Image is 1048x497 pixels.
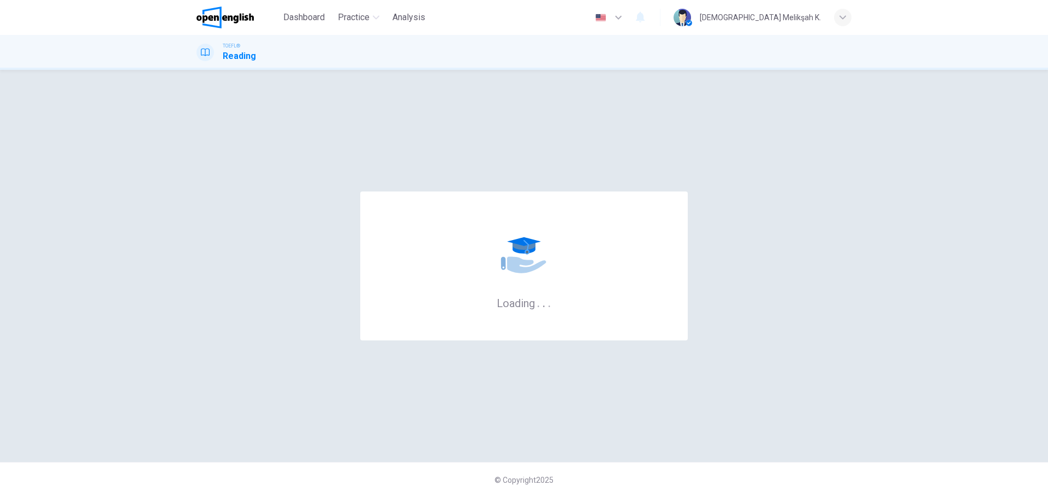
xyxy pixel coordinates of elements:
img: Profile picture [674,9,691,26]
h6: . [542,293,546,311]
a: OpenEnglish logo [196,7,279,28]
span: TOEFL® [223,42,240,50]
h6: . [547,293,551,311]
h6: . [537,293,540,311]
span: Dashboard [283,11,325,24]
span: © Copyright 2025 [495,476,553,484]
span: Analysis [392,11,425,24]
img: en [594,14,608,22]
div: [DEMOGRAPHIC_DATA] Melikşah K. [700,11,821,24]
button: Practice [334,8,384,27]
img: OpenEnglish logo [196,7,254,28]
h6: Loading [497,296,551,310]
h1: Reading [223,50,256,63]
span: Practice [338,11,370,24]
button: Analysis [388,8,430,27]
button: Dashboard [279,8,329,27]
